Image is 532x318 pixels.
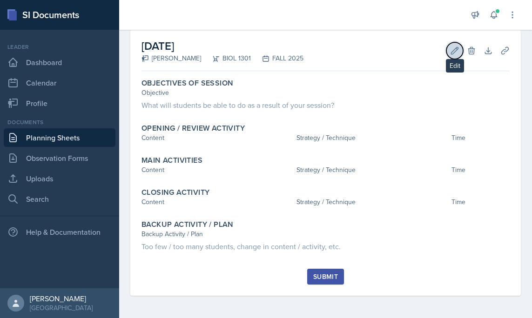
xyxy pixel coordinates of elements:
div: [PERSON_NAME] [141,53,201,63]
label: Backup Activity / Plan [141,220,234,229]
div: Strategy / Technique [296,133,448,143]
div: Time [451,133,510,143]
div: [PERSON_NAME] [30,294,93,303]
a: Profile [4,94,115,113]
div: Too few / too many students, change in content / activity, etc. [141,241,510,252]
label: Opening / Review Activity [141,124,245,133]
button: Edit [446,42,463,59]
div: Documents [4,118,115,126]
h2: [DATE] [141,38,303,54]
div: Strategy / Technique [296,197,448,207]
div: Content [141,197,293,207]
a: Calendar [4,73,115,92]
div: BIOL 1301 [201,53,251,63]
a: Dashboard [4,53,115,72]
div: Leader [4,43,115,51]
div: Content [141,133,293,143]
div: FALL 2025 [251,53,303,63]
label: Main Activities [141,156,202,165]
div: Objective [141,88,510,98]
button: Submit [307,269,344,285]
div: What will students be able to do as a result of your session? [141,99,510,111]
div: Backup Activity / Plan [141,229,510,239]
div: [GEOGRAPHIC_DATA] [30,303,93,312]
div: Time [451,197,510,207]
div: Help & Documentation [4,223,115,241]
a: Search [4,190,115,208]
div: Content [141,165,293,175]
a: Observation Forms [4,149,115,167]
a: Planning Sheets [4,128,115,147]
div: Submit [313,273,338,280]
label: Objectives of Session [141,79,233,88]
a: Uploads [4,169,115,188]
div: Strategy / Technique [296,165,448,175]
label: Closing Activity [141,188,209,197]
div: Time [451,165,510,175]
